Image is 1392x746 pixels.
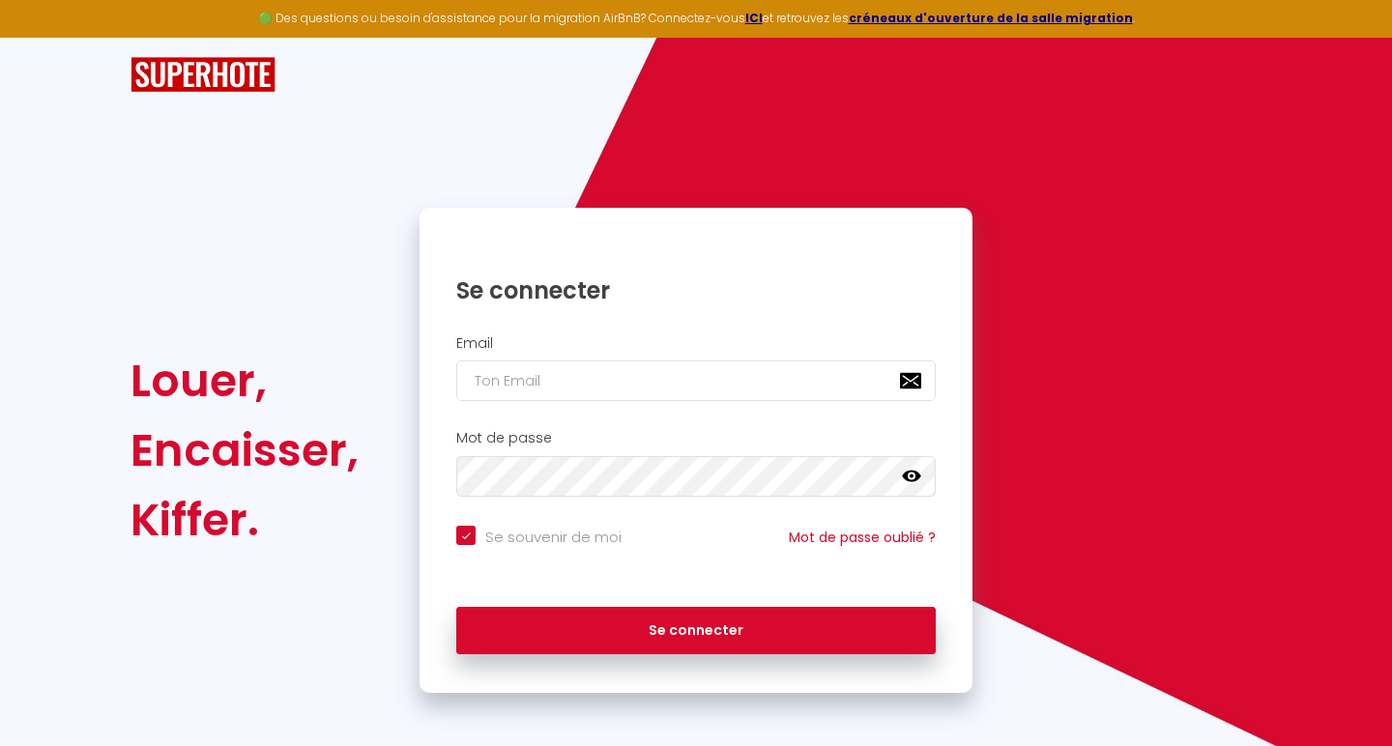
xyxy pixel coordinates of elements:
[130,346,359,416] div: Louer,
[745,10,763,26] a: ICI
[789,528,936,547] a: Mot de passe oublié ?
[456,430,936,446] h2: Mot de passe
[456,335,936,352] h2: Email
[456,607,936,655] button: Se connecter
[130,485,359,555] div: Kiffer.
[130,57,275,93] img: SuperHote logo
[456,360,936,401] input: Ton Email
[456,275,936,305] h1: Se connecter
[849,10,1133,26] a: créneaux d'ouverture de la salle migration
[130,416,359,485] div: Encaisser,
